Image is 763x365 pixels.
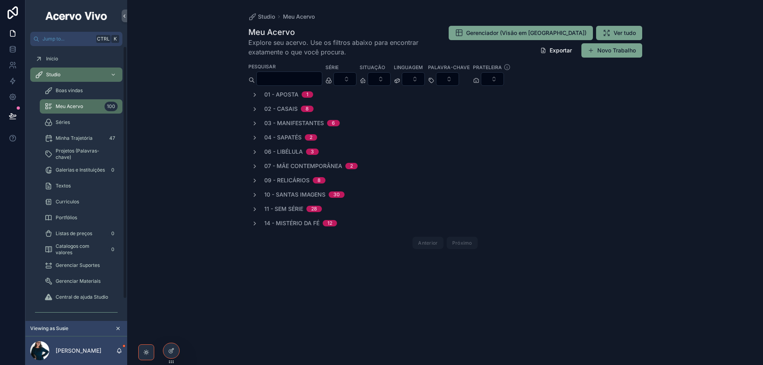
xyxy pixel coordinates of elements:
[264,119,324,127] span: 03 - Manifestantes
[30,68,122,82] a: Studio
[402,72,425,86] button: Select Button
[40,99,122,114] a: Meu Acervo100
[56,103,83,110] span: Meu Acervo
[40,131,122,145] a: Minha Trajetória47
[30,52,122,66] a: Início
[44,10,108,22] img: App logo
[466,29,587,37] span: Gerenciador (Visão em [GEOGRAPHIC_DATA])
[264,176,310,184] span: 09 - Relicários
[311,149,314,155] div: 3
[56,230,92,237] span: Listas de preços
[43,36,93,42] span: Jump to...
[332,120,335,126] div: 6
[40,115,122,129] a: Séries
[46,56,58,62] span: Início
[40,195,122,209] a: Curriculos
[581,43,642,58] button: Novo Trabalho
[311,206,317,212] div: 28
[56,199,79,205] span: Curriculos
[56,347,101,355] p: [PERSON_NAME]
[310,134,312,141] div: 2
[368,72,391,86] button: Select Button
[258,13,275,21] span: Studio
[56,183,71,189] span: Textos
[46,71,60,78] span: Studio
[283,13,315,21] a: Meu Acervo
[40,226,122,241] a: Listas de preços0
[40,290,122,304] a: Central de ajuda Studio
[40,179,122,193] a: Textos
[56,119,70,126] span: Séries
[264,205,303,213] span: 11 - Sem série
[264,133,302,141] span: 04 - Sapatés
[56,243,105,256] span: Catalogos com valores
[105,102,118,111] div: 100
[108,165,118,175] div: 0
[56,148,114,160] span: Projetos (Palavras-chave)
[318,177,321,183] div: 8
[394,64,423,71] label: Linguagem
[264,191,325,199] span: 10 - Santas Imagens
[248,27,430,38] h1: Meu Acervo
[264,91,298,98] span: 01 - Aposta
[360,64,385,71] label: Situação
[248,13,275,21] a: Studio
[264,162,342,170] span: 07 - Mãe Contemporânea
[248,63,276,70] label: Pesquisar
[40,258,122,272] a: Gerenciar Suportes
[596,26,642,40] button: Ver tudo
[56,262,100,268] span: Gerenciar Suportes
[112,36,118,42] span: K
[306,91,308,98] div: 1
[40,242,122,257] a: Catalogos com valores0
[25,46,127,321] div: scrollable content
[107,133,118,143] div: 47
[350,163,353,169] div: 2
[40,274,122,288] a: Gerenciar Materiais
[56,278,101,284] span: Gerenciar Materiais
[56,87,83,94] span: Boas vindas
[108,229,118,238] div: 0
[40,147,122,161] a: Projetos (Palavras-chave)
[264,105,298,113] span: 02 - Casais
[306,106,309,112] div: 8
[327,220,332,226] div: 12
[614,29,636,37] span: Ver tudo
[30,325,68,332] span: Viewing as Susie
[333,72,356,86] button: Select Button
[436,72,459,86] button: Select Button
[333,191,340,198] div: 30
[56,167,105,173] span: Galerias e Instituições
[96,35,110,43] span: Ctrl
[481,72,504,86] button: Select Button
[40,211,122,225] a: Portfólios
[40,163,122,177] a: Galerias e Instituições0
[40,83,122,98] a: Boas vindas
[56,294,108,300] span: Central de ajuda Studio
[56,214,77,221] span: Portfólios
[428,64,470,71] label: Palavra-chave
[108,245,118,254] div: 0
[473,64,502,71] label: Prateleira
[325,64,339,71] label: Série
[264,219,320,227] span: 14 - Mistério da Fé
[264,148,303,156] span: 06 - Libélula
[449,26,593,40] button: Gerenciador (Visão em [GEOGRAPHIC_DATA])
[56,135,93,141] span: Minha Trajetória
[248,38,430,57] span: Explore seu acervo. Use os filtros abaixo para encontrar exatamente o que você procura.
[30,32,122,46] button: Jump to...CtrlK
[534,43,578,58] button: Exportar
